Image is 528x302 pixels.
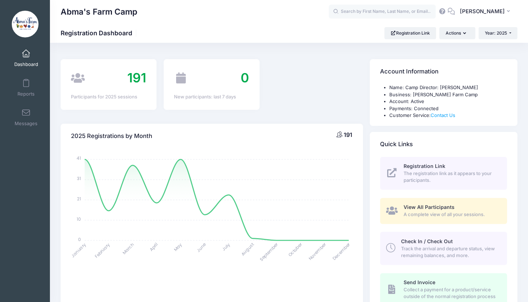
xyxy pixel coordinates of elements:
span: Dashboard [14,61,38,67]
tspan: June [195,241,207,253]
img: Abma's Farm Camp [12,11,39,37]
span: Year: 2025 [485,30,507,36]
tspan: February [93,241,111,259]
tspan: March [121,241,135,256]
span: Registration Link [403,163,445,169]
tspan: 0 [78,236,81,242]
tspan: December [331,241,352,261]
a: Reports [9,75,43,100]
span: Collect a payment for a product/service outside of the normal registration process [403,286,499,300]
button: Year: 2025 [478,27,517,39]
tspan: July [221,241,231,252]
tspan: 21 [77,196,81,202]
h4: Quick Links [380,134,412,154]
span: 191 [344,131,352,138]
tspan: 41 [77,155,81,161]
span: [PERSON_NAME] [460,7,504,15]
tspan: October [287,241,304,258]
a: Registration Link [384,27,436,39]
span: A complete view of all your sessions. [403,211,499,218]
span: Send Invoice [403,279,435,285]
tspan: April [148,241,159,252]
li: Business: [PERSON_NAME] Farm Camp [389,91,507,98]
li: Payments: Connected [389,105,507,112]
span: Reports [17,91,35,97]
tspan: November [307,241,328,261]
button: Actions [439,27,475,39]
h1: Registration Dashboard [61,29,138,37]
h4: 2025 Registrations by Month [71,126,152,146]
a: Dashboard [9,46,43,71]
tspan: 31 [77,175,81,181]
div: Participants for 2025 sessions [71,93,146,101]
input: Search by First Name, Last Name, or Email... [329,5,436,19]
div: New participants: last 7 days [174,93,249,101]
span: View All Participants [403,204,454,210]
li: Name: Camp Director: [PERSON_NAME] [389,84,507,91]
h1: Abma's Farm Camp [61,4,137,20]
span: Messages [15,121,37,127]
tspan: January [70,241,87,259]
tspan: August [240,241,255,257]
a: Contact Us [430,112,455,118]
span: The registration link as it appears to your participants. [403,170,499,184]
tspan: May [173,241,183,252]
a: Messages [9,105,43,130]
span: 0 [241,70,249,86]
button: [PERSON_NAME] [455,4,517,20]
h4: Account Information [380,62,438,82]
li: Customer Service: [389,112,507,119]
span: Check In / Check Out [401,238,453,244]
a: Check In / Check Out Track the arrival and departure status, view remaining balances, and more. [380,232,507,265]
a: Registration Link The registration link as it appears to your participants. [380,157,507,190]
tspan: September [258,241,279,262]
tspan: 10 [77,216,81,222]
a: View All Participants A complete view of all your sessions. [380,198,507,224]
span: 191 [127,70,146,86]
li: Account: Active [389,98,507,105]
span: Track the arrival and departure status, view remaining balances, and more. [401,245,499,259]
